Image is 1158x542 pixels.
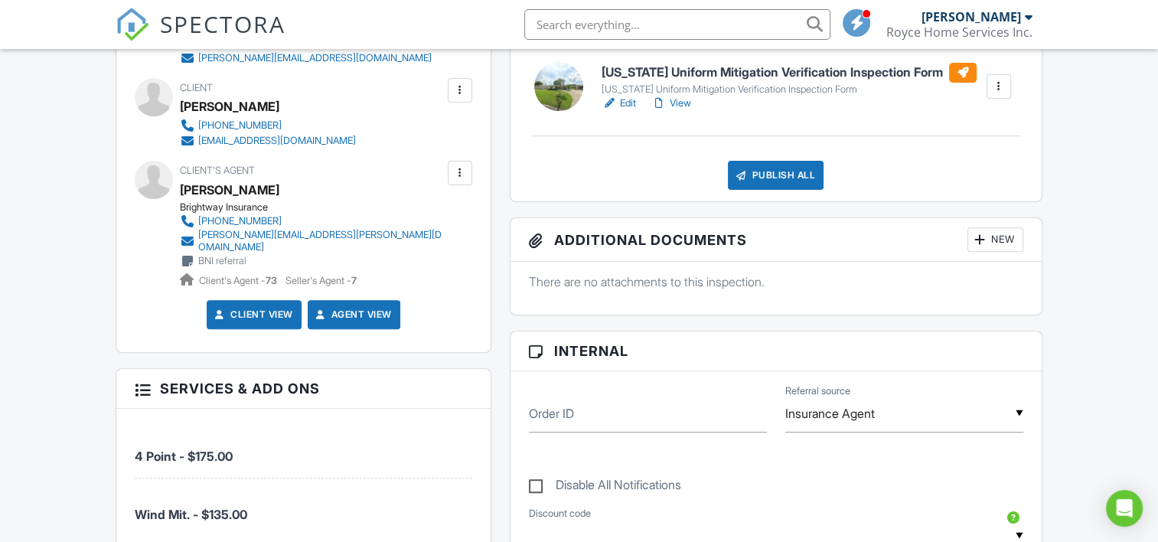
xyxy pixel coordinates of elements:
div: Royce Home Services Inc. [886,24,1032,40]
span: Wind Mit. - $135.00 [135,507,247,522]
div: [PERSON_NAME][EMAIL_ADDRESS][PERSON_NAME][DOMAIN_NAME] [198,229,443,253]
div: Open Intercom Messenger [1106,490,1143,527]
div: New [967,227,1023,252]
a: [PERSON_NAME][EMAIL_ADDRESS][DOMAIN_NAME] [180,51,432,66]
div: Publish All [728,161,824,190]
a: SPECTORA [116,21,285,53]
label: Referral source [785,384,850,398]
a: Edit [602,96,636,111]
div: Brightway Insurance [180,201,455,214]
h3: Services & Add ons [116,369,490,409]
p: There are no attachments to this inspection. [529,273,1023,290]
span: SPECTORA [160,8,285,40]
a: [EMAIL_ADDRESS][DOMAIN_NAME] [180,133,356,149]
div: [PHONE_NUMBER] [198,215,282,227]
input: Search everything... [524,9,830,40]
strong: 7 [351,275,357,286]
a: Agent View [313,307,392,322]
span: Client's Agent - [199,275,279,286]
div: [PERSON_NAME] [922,9,1021,24]
strong: 73 [266,275,277,286]
li: Service: 4 Point [135,420,471,478]
div: [PERSON_NAME][EMAIL_ADDRESS][DOMAIN_NAME] [198,52,432,64]
a: [PERSON_NAME][EMAIL_ADDRESS][PERSON_NAME][DOMAIN_NAME] [180,229,443,253]
div: [US_STATE] Uniform Mitigation Verification Inspection Form [602,83,977,96]
a: View [651,96,691,111]
h3: Internal [510,331,1042,371]
span: Seller's Agent - [285,275,357,286]
div: [PHONE_NUMBER] [198,119,282,132]
a: [US_STATE] Uniform Mitigation Verification Inspection Form [US_STATE] Uniform Mitigation Verifica... [602,63,977,96]
a: [PHONE_NUMBER] [180,118,356,133]
h6: [US_STATE] Uniform Mitigation Verification Inspection Form [602,63,977,83]
h3: Additional Documents [510,218,1042,262]
span: Client [180,82,213,93]
label: Order ID [529,405,574,422]
div: [PERSON_NAME] [180,95,279,118]
img: The Best Home Inspection Software - Spectora [116,8,149,41]
span: 4 Point - $175.00 [135,449,233,464]
span: Client's Agent [180,165,255,176]
a: Client View [212,307,293,322]
label: Disable All Notifications [529,478,681,497]
div: [EMAIL_ADDRESS][DOMAIN_NAME] [198,135,356,147]
label: Discount code [529,507,591,521]
a: [PHONE_NUMBER] [180,214,443,229]
div: BNI referral [198,255,246,267]
li: Service: Wind Mit. [135,478,471,535]
a: [PERSON_NAME] [180,178,279,201]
